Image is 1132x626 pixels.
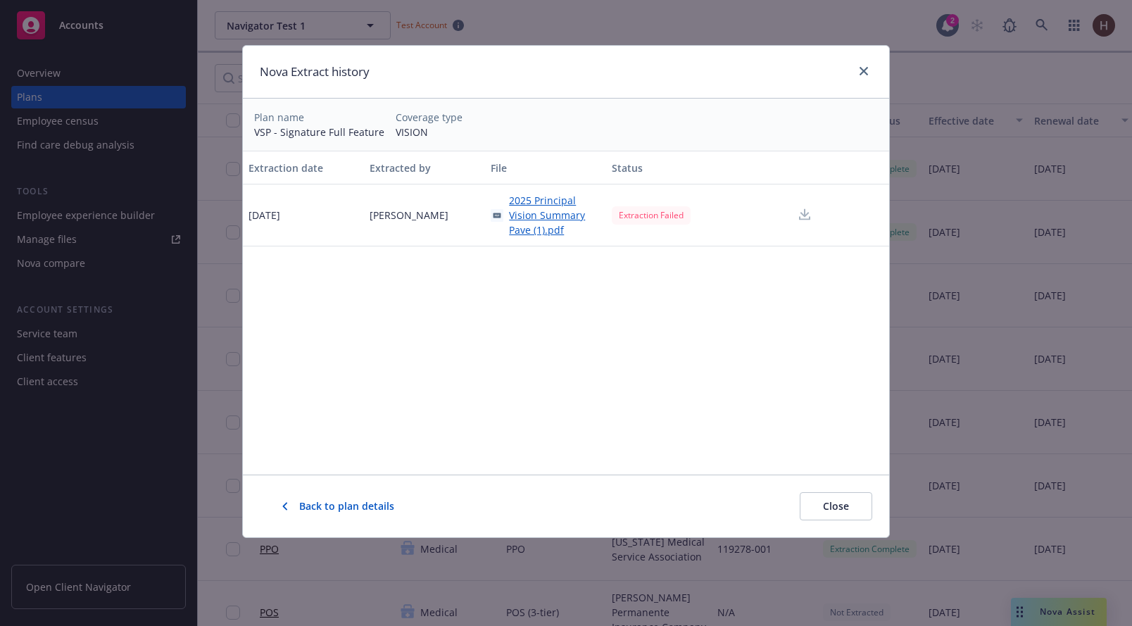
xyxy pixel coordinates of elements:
[299,499,394,513] span: Back to plan details
[509,193,600,237] span: 2025 Principal Vision Summary Pave (1).pdf
[612,206,691,224] div: Extraction Failed
[370,161,479,175] div: Extracted by
[249,208,280,223] span: [DATE]
[260,63,370,81] h1: Nova Extract history
[491,193,600,237] a: 2025 Principal Vision Summary Pave (1).pdf
[243,151,364,184] button: Extraction date
[855,63,872,80] a: close
[606,151,768,184] button: Status
[485,151,606,184] button: File
[396,125,463,139] div: VISION
[800,492,872,520] button: Close
[364,151,485,184] button: Extracted by
[370,208,448,223] span: [PERSON_NAME]
[491,161,600,175] div: File
[612,161,762,175] div: Status
[260,492,417,520] button: Back to plan details
[249,161,358,175] div: Extraction date
[254,125,384,139] div: VSP - Signature Full Feature
[396,110,463,125] div: Coverage type
[254,110,384,125] div: Plan name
